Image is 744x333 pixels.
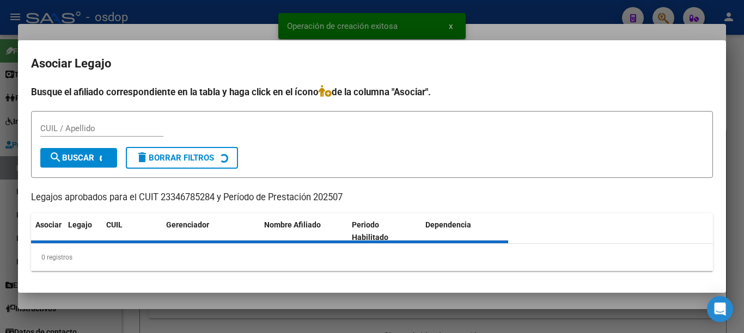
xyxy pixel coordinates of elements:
div: 0 registros [31,244,713,271]
span: Asociar [35,220,62,229]
p: Legajos aprobados para el CUIT 23346785284 y Período de Prestación 202507 [31,191,713,205]
datatable-header-cell: Gerenciador [162,213,260,249]
datatable-header-cell: Nombre Afiliado [260,213,347,249]
button: Borrar Filtros [126,147,238,169]
datatable-header-cell: Periodo Habilitado [347,213,421,249]
span: Buscar [49,153,94,163]
span: Legajo [68,220,92,229]
span: Gerenciador [166,220,209,229]
mat-icon: delete [136,151,149,164]
h4: Busque el afiliado correspondiente en la tabla y haga click en el ícono de la columna "Asociar". [31,85,713,99]
span: Borrar Filtros [136,153,214,163]
button: Buscar [40,148,117,168]
datatable-header-cell: CUIL [102,213,162,249]
datatable-header-cell: Legajo [64,213,102,249]
div: Open Intercom Messenger [707,296,733,322]
h2: Asociar Legajo [31,53,713,74]
span: CUIL [106,220,123,229]
span: Nombre Afiliado [264,220,321,229]
span: Dependencia [425,220,471,229]
span: Periodo Habilitado [352,220,388,242]
datatable-header-cell: Asociar [31,213,64,249]
mat-icon: search [49,151,62,164]
datatable-header-cell: Dependencia [421,213,509,249]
